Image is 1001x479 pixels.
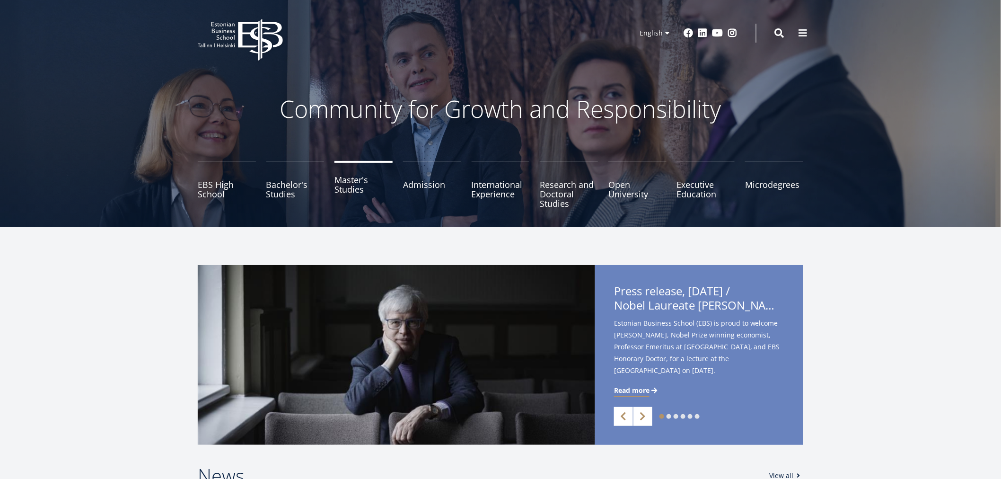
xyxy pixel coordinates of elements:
[614,407,633,426] a: Previous
[674,414,678,419] a: 3
[614,298,784,312] span: Nobel Laureate [PERSON_NAME] to Deliver Lecture at [GEOGRAPHIC_DATA]
[334,161,393,208] a: Master's Studies
[198,265,595,445] img: a
[266,161,325,208] a: Bachelor's Studies
[677,161,735,208] a: Executive Education
[659,414,664,419] a: 1
[698,28,707,38] a: Linkedin
[198,161,256,208] a: EBS High School
[614,386,650,395] span: Read more
[614,317,784,391] span: Estonian Business School (EBS) is proud to welcome [PERSON_NAME], Nobel Prize winning economist, ...
[667,414,671,419] a: 2
[684,28,693,38] a: Facebook
[681,414,685,419] a: 4
[540,161,598,208] a: Research and Doctoral Studies
[728,28,737,38] a: Instagram
[745,161,803,208] a: Microdegrees
[695,414,700,419] a: 6
[614,386,659,395] a: Read more
[712,28,723,38] a: Youtube
[614,284,784,315] span: Press release, [DATE] /
[250,95,751,123] p: Community for Growth and Responsibility
[403,161,461,208] a: Admission
[688,414,693,419] a: 5
[608,161,667,208] a: Open University
[633,407,652,426] a: Next
[472,161,530,208] a: International Experience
